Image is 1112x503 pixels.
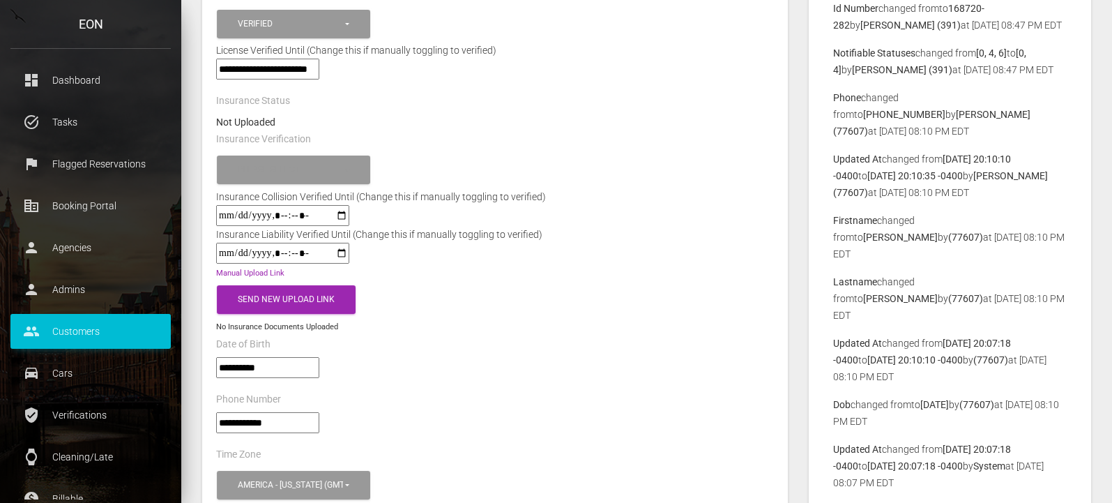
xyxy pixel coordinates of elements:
[21,321,160,342] p: Customers
[959,399,994,410] b: (77607)
[216,94,290,108] label: Insurance Status
[863,293,938,304] b: [PERSON_NAME]
[21,446,160,467] p: Cleaning/Late
[833,396,1067,430] p: changed from to by at [DATE] 08:10 PM EDT
[833,89,1067,140] p: changed from to by at [DATE] 08:10 PM EDT
[833,441,1067,491] p: changed from to by at [DATE] 08:07 PM EDT
[216,117,275,128] strong: Not Uploaded
[10,398,171,433] a: verified_user Verifications
[833,338,882,349] b: Updated At
[833,45,1067,78] p: changed from to by at [DATE] 08:47 PM EDT
[833,92,861,103] b: Phone
[833,444,882,455] b: Updated At
[833,151,1067,201] p: changed from to by at [DATE] 08:10 PM EDT
[867,170,963,181] b: [DATE] 20:10:35 -0400
[216,338,271,352] label: Date of Birth
[833,335,1067,385] p: changed from to by at [DATE] 08:10 PM EDT
[10,188,171,223] a: corporate_fare Booking Portal
[852,64,952,75] b: [PERSON_NAME] (391)
[10,147,171,181] a: flag Flagged Reservations
[216,133,311,147] label: Insurance Verification
[21,405,160,426] p: Verifications
[10,272,171,307] a: person Admins
[948,293,983,304] b: (77607)
[860,20,961,31] b: [PERSON_NAME] (391)
[833,212,1067,262] p: changed from to by at [DATE] 08:10 PM EDT
[21,70,160,91] p: Dashboard
[216,322,338,331] small: No Insurance Documents Uploaded
[238,18,343,30] div: Verified
[216,393,281,407] label: Phone Number
[217,156,370,184] button: Please select
[833,276,877,287] b: Lastname
[217,285,356,314] button: Send New Upload Link
[948,232,983,243] b: (77607)
[10,440,171,474] a: watch Cleaning/Late
[10,356,171,391] a: drive_eta Cars
[21,279,160,300] p: Admins
[833,3,878,14] b: Id Number
[10,63,171,98] a: dashboard Dashboard
[833,153,882,165] b: Updated At
[833,399,851,410] b: Dob
[973,354,1008,366] b: (77607)
[21,112,160,133] p: Tasks
[863,109,945,120] b: [PHONE_NUMBER]
[867,460,963,472] b: [DATE] 20:07:18 -0400
[21,363,160,384] p: Cars
[10,105,171,140] a: task_alt Tasks
[833,273,1067,324] p: changed from to by at [DATE] 08:10 PM EDT
[833,215,877,226] b: Firstname
[216,269,284,278] a: Manual Upload Link
[21,237,160,258] p: Agencies
[21,195,160,216] p: Booking Portal
[238,164,343,176] div: Please select
[833,47,915,59] b: Notifiable Statuses
[217,471,370,500] button: America - New York (GMT -05:00)
[920,399,949,410] b: [DATE]
[217,10,370,38] button: Verified
[10,314,171,349] a: people Customers
[238,479,343,491] div: America - [US_STATE] (GMT -05:00)
[206,226,553,243] div: Insurance Liability Verified Until (Change this if manually toggling to verified)
[206,42,784,59] div: License Verified Until (Change this if manually toggling to verified)
[206,188,556,205] div: Insurance Collision Verified Until (Change this if manually toggling to verified)
[863,232,938,243] b: [PERSON_NAME]
[10,230,171,265] a: person Agencies
[867,354,963,366] b: [DATE] 20:10:10 -0400
[976,47,1007,59] b: [0, 4, 6]
[216,448,261,462] label: Time Zone
[21,153,160,174] p: Flagged Reservations
[973,460,1005,472] b: System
